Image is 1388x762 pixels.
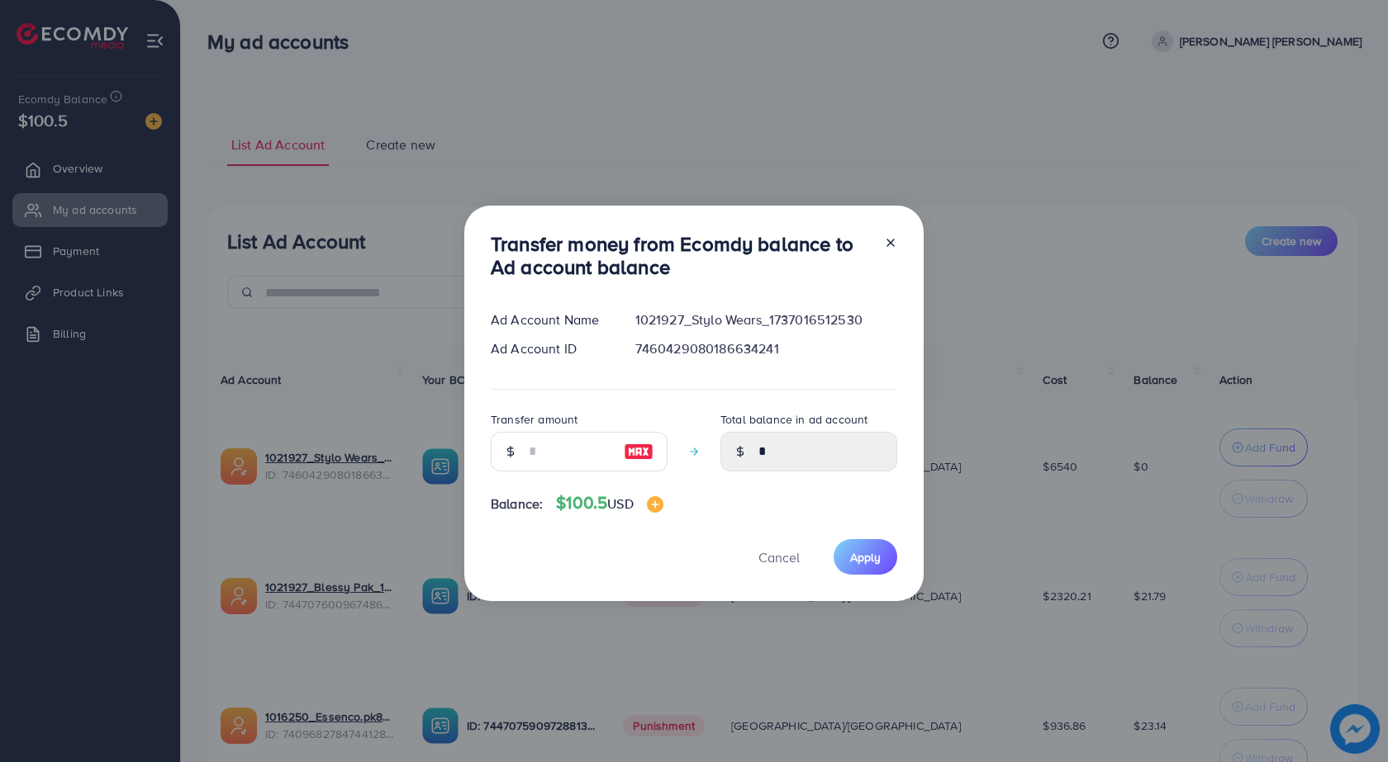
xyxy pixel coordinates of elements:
[491,232,871,280] h3: Transfer money from Ecomdy balance to Ad account balance
[607,495,633,513] span: USD
[720,411,867,428] label: Total balance in ad account
[738,539,820,575] button: Cancel
[491,411,578,428] label: Transfer amount
[758,548,800,566] span: Cancel
[622,310,910,329] div: 1021927_Stylo Wears_1737016512530
[478,310,622,329] div: Ad Account Name
[556,493,663,514] h4: $100.5
[647,496,663,513] img: image
[478,339,622,358] div: Ad Account ID
[624,442,654,461] img: image
[491,495,543,514] span: Balance:
[834,539,897,575] button: Apply
[622,339,910,358] div: 7460429080186634241
[850,549,881,566] span: Apply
